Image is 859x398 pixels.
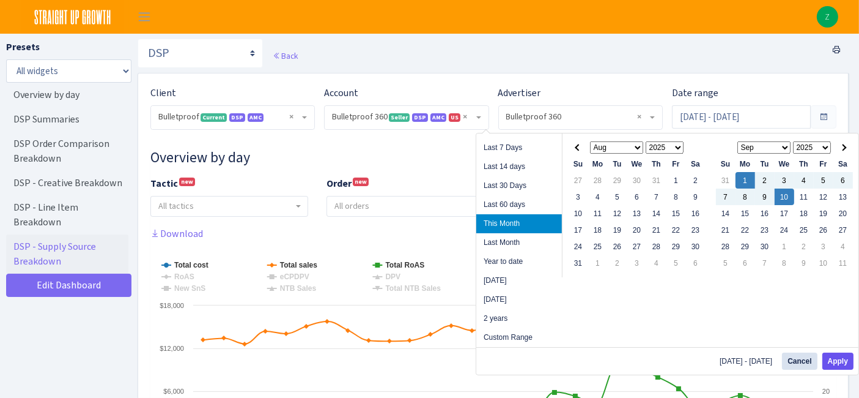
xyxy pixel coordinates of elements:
td: 31 [716,172,735,189]
h3: Widget #10 [150,149,836,167]
tspan: Total RoAS [385,261,424,269]
span: Bulletproof 360 <span class="badge badge-success">Seller</span><span class="badge badge-primary">... [332,111,473,123]
td: 29 [735,238,755,255]
td: 9 [794,255,814,271]
a: Z [817,6,838,28]
img: Zach Belous [817,6,838,28]
td: 13 [627,205,647,222]
td: 7 [755,255,775,271]
td: 6 [627,189,647,205]
tspan: Total NTB Sales [385,284,441,293]
li: This Month [476,214,562,233]
td: 2 [755,172,775,189]
td: 19 [814,205,833,222]
td: 25 [794,222,814,238]
td: 5 [716,255,735,271]
li: Last 60 days [476,195,562,214]
span: All tactics [158,200,194,212]
span: DSP [229,113,245,122]
th: Fr [666,156,686,172]
span: AMC [430,113,446,122]
td: 8 [666,189,686,205]
span: Remove all items [289,111,293,123]
li: 2 years [476,309,562,328]
td: 24 [775,222,794,238]
td: 27 [627,238,647,255]
span: Seller [389,113,410,122]
text: $6,000 [163,388,184,395]
text: 20 [822,388,830,395]
li: Last 30 Days [476,176,562,195]
a: DSP - Supply Source Breakdown [6,235,128,274]
a: DSP - Creative Breakdown [6,171,128,195]
td: 4 [588,189,608,205]
td: 22 [735,222,755,238]
li: Custom Range [476,328,562,347]
li: Last Month [476,233,562,252]
td: 20 [833,205,853,222]
th: Th [794,156,814,172]
td: 27 [833,222,853,238]
tspan: DPV [385,272,400,281]
a: Edit Dashboard [6,274,131,297]
td: 14 [647,205,666,222]
th: We [775,156,794,172]
li: [DATE] [476,271,562,290]
th: Mo [735,156,755,172]
td: 24 [569,238,588,255]
th: Sa [833,156,853,172]
td: 23 [755,222,775,238]
td: 16 [686,205,706,222]
td: 14 [716,205,735,222]
span: Bulletproof <span class="badge badge-success">Current</span><span class="badge badge-primary">DSP... [151,106,314,129]
td: 1 [666,172,686,189]
td: 9 [686,189,706,205]
a: Back [273,50,298,61]
th: Fr [814,156,833,172]
td: 17 [775,205,794,222]
text: $12,000 [160,345,184,352]
td: 2 [686,172,706,189]
td: 21 [716,222,735,238]
text: $18,000 [160,302,184,309]
td: 12 [814,189,833,205]
td: 9 [755,189,775,205]
span: Current [201,113,227,122]
td: 8 [775,255,794,271]
b: Tactic [150,177,178,190]
span: DSP [412,113,428,122]
tspan: RoAS [174,272,194,281]
th: Sa [686,156,706,172]
td: 3 [775,172,794,189]
li: Last 14 days [476,157,562,176]
td: 1 [588,255,608,271]
td: 6 [833,172,853,189]
td: 17 [569,222,588,238]
td: 20 [627,222,647,238]
td: 13 [833,189,853,205]
td: 8 [735,189,755,205]
a: DSP - Line Item Breakdown [6,195,128,235]
td: 3 [627,255,647,271]
a: DSP Order Comparison Breakdown [6,132,128,171]
th: Th [647,156,666,172]
b: Order [326,177,352,190]
td: 18 [794,205,814,222]
td: 11 [794,189,814,205]
td: 1 [735,172,755,189]
li: Year to date [476,252,562,271]
td: 22 [666,222,686,238]
span: Bulletproof <span class="badge badge-success">Current</span><span class="badge badge-primary">DSP... [158,111,300,123]
td: 30 [686,238,706,255]
a: DSP Summaries [6,107,128,132]
li: Last 7 Days [476,138,562,157]
td: 3 [814,238,833,255]
td: 5 [608,189,627,205]
span: Remove all items [463,111,468,123]
label: Presets [6,40,40,54]
label: Date range [672,86,718,100]
td: 11 [588,205,608,222]
td: 10 [775,189,794,205]
label: Advertiser [498,86,541,100]
span: Bulletproof 360 <span class="badge badge-success">Seller</span><span class="badge badge-primary">... [325,106,488,129]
